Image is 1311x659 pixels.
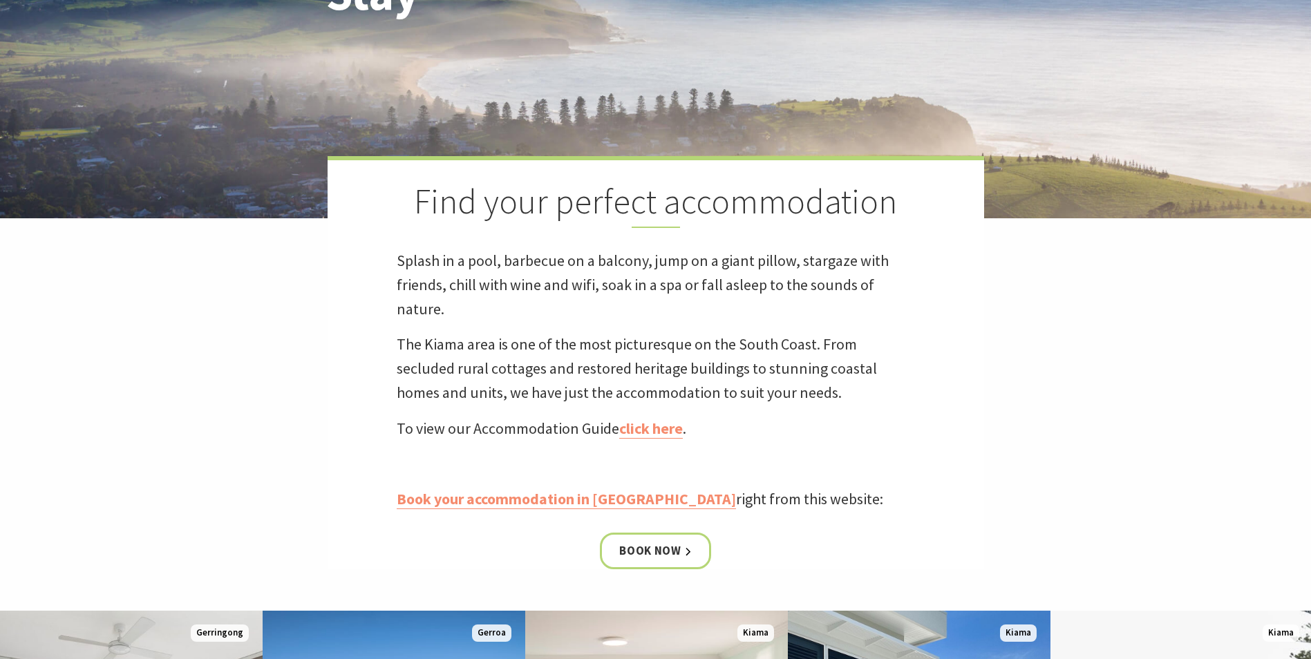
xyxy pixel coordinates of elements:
[737,624,774,642] span: Kiama
[1263,624,1299,642] span: Kiama
[191,624,249,642] span: Gerringong
[619,419,683,439] a: click here
[472,624,511,642] span: Gerroa
[397,487,915,511] p: right from this website:
[397,489,736,509] a: Book your accommodation in [GEOGRAPHIC_DATA]
[397,417,915,441] p: To view our Accommodation Guide .
[397,332,915,405] p: The Kiama area is one of the most picturesque on the South Coast. From secluded rural cottages an...
[397,249,915,322] p: Splash in a pool, barbecue on a balcony, jump on a giant pillow, stargaze with friends, chill wit...
[1000,624,1037,642] span: Kiama
[397,181,915,228] h2: Find your perfect accommodation
[600,533,711,569] a: Book now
